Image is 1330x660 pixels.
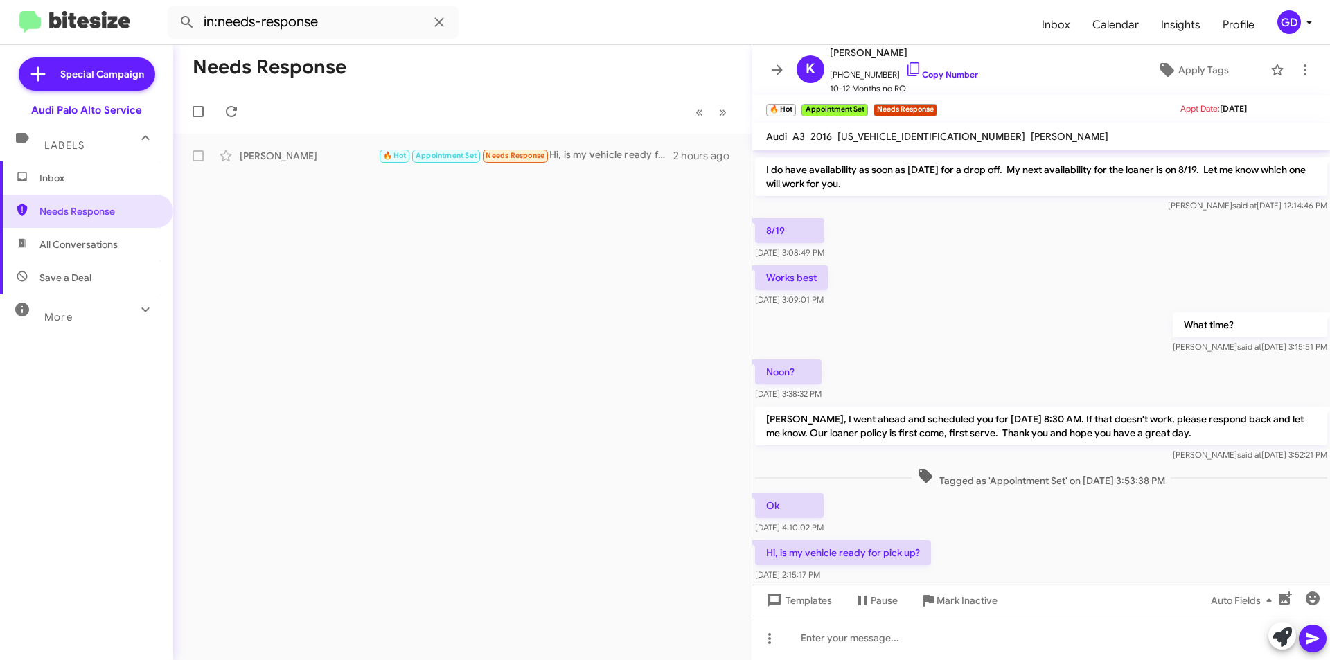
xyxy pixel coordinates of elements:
button: Templates [752,588,843,613]
a: Inbox [1031,5,1081,45]
span: A3 [792,130,805,143]
span: More [44,311,73,323]
button: Apply Tags [1121,57,1263,82]
a: Special Campaign [19,57,155,91]
span: [PHONE_NUMBER] [830,61,978,82]
span: Audi [766,130,787,143]
span: Templates [763,588,832,613]
small: Needs Response [874,104,937,116]
span: Appt Date: [1180,103,1220,114]
span: [PERSON_NAME] [830,44,978,61]
span: [DATE] 3:08:49 PM [755,247,824,258]
span: [DATE] 2:15:17 PM [755,569,820,580]
button: Next [711,98,735,126]
div: Audi Palo Alto Service [31,103,142,117]
span: » [719,103,727,121]
p: 8/19 [755,218,824,243]
div: 2 hours ago [673,149,741,163]
span: All Conversations [39,238,118,251]
a: Calendar [1081,5,1150,45]
input: Search [168,6,459,39]
span: Special Campaign [60,67,144,81]
span: K [806,58,815,80]
p: Works best [755,265,828,290]
p: Noon? [755,359,822,384]
div: [PERSON_NAME] [240,149,378,163]
span: said at [1237,341,1261,352]
span: [DATE] [1220,103,1247,114]
span: Appointment Set [416,151,477,160]
span: 10-12 Months no RO [830,82,978,96]
p: I do have availability as soon as [DATE] for a drop off. My next availability for the loaner is o... [755,157,1327,196]
span: 2016 [810,130,832,143]
span: said at [1237,449,1261,460]
span: Apply Tags [1178,57,1229,82]
span: Auto Fields [1211,588,1277,613]
span: Save a Deal [39,271,91,285]
span: Tagged as 'Appointment Set' on [DATE] 3:53:38 PM [912,467,1171,488]
h1: Needs Response [193,56,346,78]
a: Insights [1150,5,1212,45]
span: [DATE] 4:10:02 PM [755,522,824,533]
div: Hi, is my vehicle ready for pick up? [378,148,673,163]
button: Pause [843,588,909,613]
span: [US_VEHICLE_IDENTIFICATION_NUMBER] [837,130,1025,143]
button: Previous [687,98,711,126]
p: Ok [755,493,824,518]
span: [DATE] 3:38:32 PM [755,389,822,399]
p: [PERSON_NAME], I went ahead and scheduled you for [DATE] 8:30 AM. If that doesn't work, please re... [755,407,1327,445]
span: said at [1232,200,1257,211]
nav: Page navigation example [688,98,735,126]
span: Needs Response [486,151,544,160]
span: 🔥 Hot [383,151,407,160]
span: [PERSON_NAME] [DATE] 3:52:21 PM [1173,449,1327,460]
div: GD [1277,10,1301,34]
span: [PERSON_NAME] [DATE] 3:15:51 PM [1173,341,1327,352]
span: Inbox [39,171,157,185]
button: Mark Inactive [909,588,1009,613]
span: [PERSON_NAME] [1031,130,1108,143]
p: Hi, is my vehicle ready for pick up? [755,540,931,565]
button: Auto Fields [1200,588,1288,613]
a: Profile [1212,5,1266,45]
span: [PERSON_NAME] [DATE] 12:14:46 PM [1168,200,1327,211]
p: What time? [1173,312,1327,337]
span: « [695,103,703,121]
span: Pause [871,588,898,613]
button: GD [1266,10,1315,34]
small: Appointment Set [801,104,867,116]
a: Copy Number [905,69,978,80]
span: Mark Inactive [937,588,997,613]
span: Needs Response [39,204,157,218]
small: 🔥 Hot [766,104,796,116]
span: [DATE] 3:09:01 PM [755,294,824,305]
span: Labels [44,139,85,152]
